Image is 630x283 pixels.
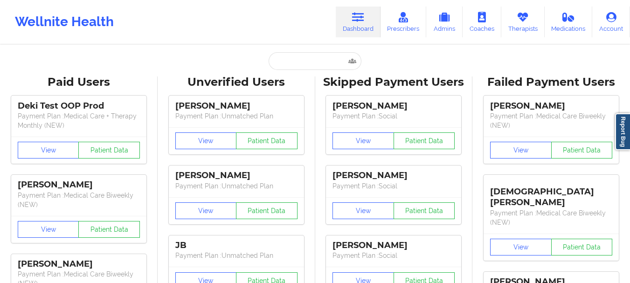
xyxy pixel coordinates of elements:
[18,179,140,190] div: [PERSON_NAME]
[490,101,612,111] div: [PERSON_NAME]
[479,75,623,90] div: Failed Payment Users
[78,221,140,238] button: Patient Data
[490,179,612,208] div: [DEMOGRAPHIC_DATA][PERSON_NAME]
[332,111,455,121] p: Payment Plan : Social
[175,111,298,121] p: Payment Plan : Unmatched Plan
[490,111,612,130] p: Payment Plan : Medical Care Biweekly (NEW)
[18,111,140,130] p: Payment Plan : Medical Care + Therapy Monthly (NEW)
[18,191,140,209] p: Payment Plan : Medical Care Biweekly (NEW)
[175,101,298,111] div: [PERSON_NAME]
[18,101,140,111] div: Deki Test OOP Prod
[78,142,140,159] button: Patient Data
[426,7,463,37] a: Admins
[18,259,140,269] div: [PERSON_NAME]
[490,142,552,159] button: View
[463,7,501,37] a: Coaches
[332,101,455,111] div: [PERSON_NAME]
[175,240,298,251] div: JB
[332,132,394,149] button: View
[490,239,552,255] button: View
[615,113,630,150] a: Report Bug
[175,202,237,219] button: View
[7,75,151,90] div: Paid Users
[592,7,630,37] a: Account
[332,170,455,181] div: [PERSON_NAME]
[236,132,298,149] button: Patient Data
[175,181,298,191] p: Payment Plan : Unmatched Plan
[332,202,394,219] button: View
[18,221,79,238] button: View
[332,240,455,251] div: [PERSON_NAME]
[18,142,79,159] button: View
[175,132,237,149] button: View
[551,239,613,255] button: Patient Data
[322,75,466,90] div: Skipped Payment Users
[551,142,613,159] button: Patient Data
[332,181,455,191] p: Payment Plan : Social
[490,208,612,227] p: Payment Plan : Medical Care Biweekly (NEW)
[175,170,298,181] div: [PERSON_NAME]
[381,7,427,37] a: Prescribers
[394,202,455,219] button: Patient Data
[236,202,298,219] button: Patient Data
[501,7,545,37] a: Therapists
[336,7,381,37] a: Dashboard
[394,132,455,149] button: Patient Data
[175,251,298,260] p: Payment Plan : Unmatched Plan
[332,251,455,260] p: Payment Plan : Social
[164,75,309,90] div: Unverified Users
[545,7,593,37] a: Medications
